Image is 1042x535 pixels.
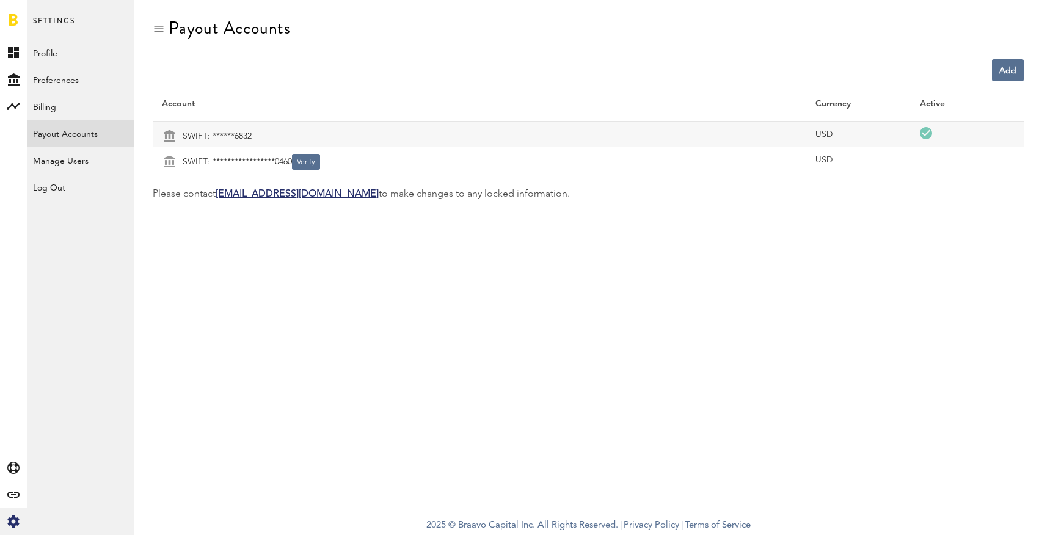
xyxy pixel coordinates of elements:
th: Account [153,87,806,122]
a: Preferences [27,66,134,93]
span: Settings [33,13,75,39]
iframe: Opens a widget where you can find more information [947,498,1030,529]
a: Privacy Policy [624,521,679,530]
td: USD [806,122,911,148]
a: Payout Accounts [27,120,134,147]
td: USD [806,147,911,173]
div: Please contact to make changes to any locked information. [153,185,1024,203]
th: Active [911,87,991,122]
span: SWIFT [183,151,208,173]
th: Currency [806,87,911,122]
a: [EMAIL_ADDRESS][DOMAIN_NAME] [216,189,379,199]
span: SWIFT [183,125,208,147]
a: Manage Users [27,147,134,173]
a: Add [992,59,1024,81]
a: Profile [27,39,134,66]
a: Terms of Service [685,521,751,530]
button: Verify [292,154,320,170]
span: 2025 © Braavo Capital Inc. All Rights Reserved. [426,517,618,535]
a: Billing [27,93,134,120]
div: Payout Accounts [169,18,291,38]
div: Log Out [27,173,134,195]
